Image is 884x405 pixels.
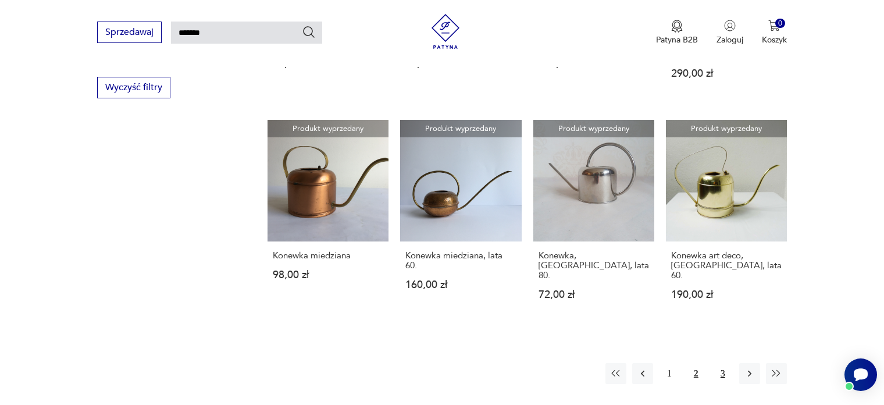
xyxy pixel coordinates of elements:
a: Ikona medaluPatyna B2B [656,20,698,45]
h3: Konewka miedziana [273,251,383,261]
p: 90,00 zł [273,59,383,69]
button: 1 [659,363,680,384]
img: Patyna - sklep z meblami i dekoracjami vintage [428,14,463,49]
div: 0 [775,19,785,29]
p: 110,00 zł [539,59,649,69]
button: 2 [686,363,707,384]
img: Ikonka użytkownika [724,20,736,31]
h3: Konewka miedziana, lata 60. [405,251,516,271]
p: Zaloguj [717,34,743,45]
button: Szukaj [302,25,316,39]
p: 72,00 zł [539,290,649,300]
button: 0Koszyk [762,20,787,45]
a: Produkt wyprzedanyKonewka miedziana, lata 60.Konewka miedziana, lata 60.160,00 zł [400,120,521,322]
button: Sprzedawaj [97,22,162,43]
p: Koszyk [762,34,787,45]
button: Zaloguj [717,20,743,45]
button: Wyczyść filtry [97,77,170,98]
button: Patyna B2B [656,20,698,45]
p: 290,00 zł [671,69,782,79]
p: 190,00 zł [671,290,782,300]
a: Sprzedawaj [97,29,162,37]
h3: Konewka art deco, [GEOGRAPHIC_DATA], lata 60. [671,251,782,280]
img: Ikona koszyka [768,20,780,31]
a: Produkt wyprzedanyKonewka art deco, Niemcy, lata 60.Konewka art deco, [GEOGRAPHIC_DATA], lata 60.... [666,120,787,322]
p: 98,00 zł [273,270,383,280]
p: 160,00 zł [405,280,516,290]
img: Ikona medalu [671,20,683,33]
a: Produkt wyprzedanyKonewka, Niemcy, lata 80.Konewka, [GEOGRAPHIC_DATA], lata 80.72,00 zł [533,120,654,322]
button: 3 [712,363,733,384]
iframe: Smartsupp widget button [844,358,877,391]
p: Patyna B2B [656,34,698,45]
h3: Konewka, [GEOGRAPHIC_DATA], lata 80. [539,251,649,280]
a: Produkt wyprzedanyKonewka miedzianaKonewka miedziana98,00 zł [268,120,388,322]
p: 95,00 zł [405,59,516,69]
